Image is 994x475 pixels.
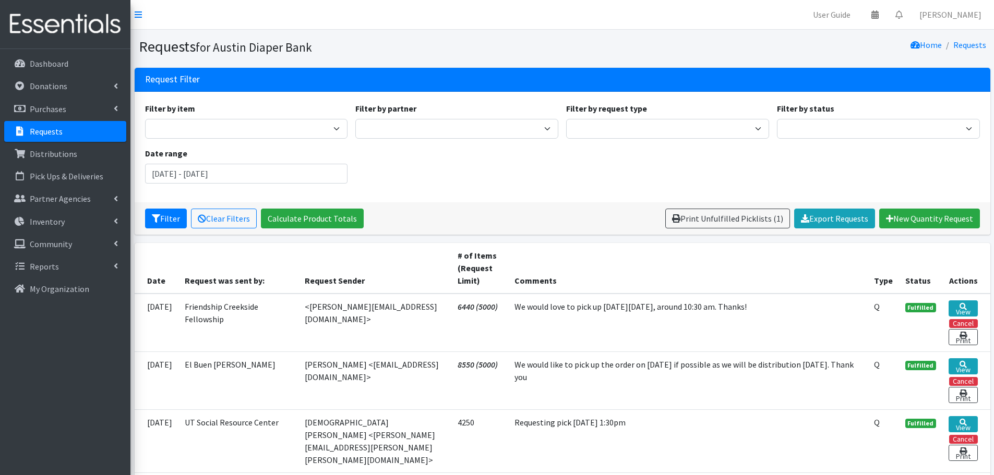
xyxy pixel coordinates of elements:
[196,40,312,55] small: for Austin Diaper Bank
[905,419,937,428] span: Fulfilled
[777,102,834,115] label: Filter by status
[949,358,977,374] a: View
[868,243,899,294] th: Type
[135,294,178,352] td: [DATE]
[145,74,200,85] h3: Request Filter
[145,147,187,160] label: Date range
[4,166,126,187] a: Pick Ups & Deliveries
[949,435,978,444] button: Cancel
[949,329,977,345] a: Print
[911,40,942,50] a: Home
[135,351,178,409] td: [DATE]
[30,171,103,181] p: Pick Ups & Deliveries
[145,164,348,184] input: January 1, 2011 - December 31, 2011
[135,409,178,472] td: [DATE]
[665,209,790,228] a: Print Unfulfilled Picklists (1)
[874,301,880,312] abbr: Quantity
[874,359,880,370] abbr: Quantity
[4,256,126,277] a: Reports
[4,53,126,74] a: Dashboard
[451,351,508,409] td: 8550 (5000)
[30,261,59,272] p: Reports
[178,243,299,294] th: Request was sent by:
[191,209,257,228] a: Clear Filters
[30,104,66,114] p: Purchases
[261,209,364,228] a: Calculate Product Totals
[949,387,977,403] a: Print
[178,294,299,352] td: Friendship Creekside Fellowship
[4,211,126,232] a: Inventory
[30,216,65,227] p: Inventory
[30,193,91,204] p: Partner Agencies
[30,58,68,69] p: Dashboard
[942,243,990,294] th: Actions
[949,319,978,328] button: Cancel
[508,294,868,352] td: We would love to pick up [DATE][DATE], around 10:30 am. Thanks!
[298,409,451,472] td: [DEMOGRAPHIC_DATA][PERSON_NAME] <[PERSON_NAME][EMAIL_ADDRESS][PERSON_NAME][PERSON_NAME][DOMAIN_NA...
[145,102,195,115] label: Filter by item
[355,102,416,115] label: Filter by partner
[949,445,977,461] a: Print
[874,417,880,428] abbr: Quantity
[905,361,937,370] span: Fulfilled
[139,38,559,56] h1: Requests
[911,4,990,25] a: [PERSON_NAME]
[899,243,943,294] th: Status
[451,294,508,352] td: 6440 (5000)
[508,351,868,409] td: We would like to pick up the order on [DATE] if possible as we will be distribution [DATE]. Thank...
[4,278,126,299] a: My Organization
[178,409,299,472] td: UT Social Resource Center
[4,188,126,209] a: Partner Agencies
[566,102,647,115] label: Filter by request type
[953,40,986,50] a: Requests
[298,294,451,352] td: <[PERSON_NAME][EMAIL_ADDRESS][DOMAIN_NAME]>
[4,76,126,96] a: Donations
[4,121,126,142] a: Requests
[30,126,63,137] p: Requests
[949,416,977,432] a: View
[508,409,868,472] td: Requesting pick [DATE] 1:30pm
[4,234,126,254] a: Community
[178,351,299,409] td: El Buen [PERSON_NAME]
[135,243,178,294] th: Date
[145,209,187,228] button: Filter
[4,7,126,42] img: HumanEssentials
[794,209,875,228] a: Export Requests
[451,409,508,472] td: 4250
[879,209,980,228] a: New Quantity Request
[805,4,859,25] a: User Guide
[30,239,72,249] p: Community
[508,243,868,294] th: Comments
[949,377,978,386] button: Cancel
[30,81,67,91] p: Donations
[905,303,937,312] span: Fulfilled
[298,243,451,294] th: Request Sender
[4,99,126,119] a: Purchases
[949,300,977,316] a: View
[4,143,126,164] a: Distributions
[298,351,451,409] td: [PERSON_NAME] <[EMAIL_ADDRESS][DOMAIN_NAME]>
[30,284,89,294] p: My Organization
[451,243,508,294] th: # of Items (Request Limit)
[30,149,77,159] p: Distributions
